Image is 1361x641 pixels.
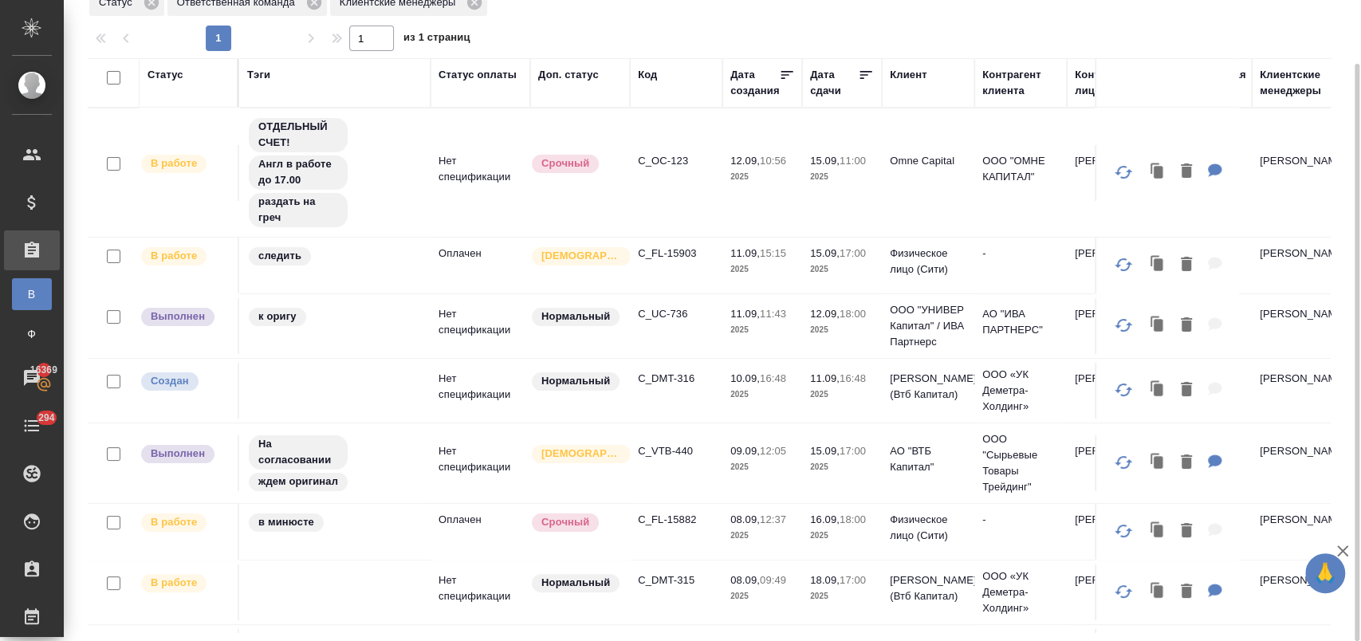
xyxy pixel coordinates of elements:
td: [PERSON_NAME] [1252,298,1344,354]
p: C_DMT-316 [638,371,714,387]
td: Нет спецификации [431,298,530,354]
p: 18.09, [810,574,840,586]
div: Доп. статус [538,67,599,83]
button: Клонировать [1143,374,1173,407]
span: 🙏 [1312,556,1339,590]
button: Клонировать [1143,155,1173,188]
p: 10:56 [760,155,786,167]
p: - [982,512,1059,528]
p: C_DMT-315 [638,572,714,588]
span: В [20,286,44,302]
button: Удалить [1173,309,1200,342]
p: 11.09, [810,372,840,384]
td: Оплачен [431,504,530,560]
div: Тэги [247,67,270,83]
p: ООО "УНИВЕР Капитал" / ИВА Партнерс [890,302,966,350]
a: Ф [12,318,52,350]
button: Клонировать [1143,515,1173,548]
p: Срочный [541,155,589,171]
div: Код [638,67,657,83]
td: [PERSON_NAME] [1067,363,1159,419]
div: Статус [148,67,183,83]
button: Клонировать [1143,309,1173,342]
div: Выставляется автоматически, если на указанный объем услуг необходимо больше времени в стандартном... [530,512,622,533]
button: Обновить [1104,246,1143,284]
p: 12:37 [760,513,786,525]
p: 11.09, [730,308,760,320]
button: Обновить [1104,512,1143,550]
button: 🙏 [1305,553,1345,593]
p: 08.09, [730,513,760,525]
td: [PERSON_NAME] [1252,363,1344,419]
span: 294 [29,410,65,426]
p: Выполнен [151,446,205,462]
p: Англ в работе до 17.00 [258,156,338,188]
div: Статус по умолчанию для стандартных заказов [530,572,622,594]
p: В работе [151,155,197,171]
p: В работе [151,514,197,530]
a: В [12,278,52,310]
button: Удалить [1173,576,1200,608]
p: 2025 [810,528,874,544]
p: C_OC-123 [638,153,714,169]
p: 17:00 [840,574,866,586]
div: Выставляет ПМ после принятия заказа от КМа [140,572,230,594]
button: Обновить [1104,443,1143,482]
p: АО "ИВА ПАРТНЕРС" [982,306,1059,338]
div: Клиентские менеджеры [1260,67,1336,99]
p: 11.09, [730,247,760,259]
p: в минюсте [258,514,314,530]
td: [PERSON_NAME] [1252,145,1344,201]
p: ООО «УК Деметра-Холдинг» [982,568,1059,616]
td: [PERSON_NAME] [1067,145,1159,201]
p: 09:49 [760,574,786,586]
div: Выставляет ПМ после сдачи и проведения начислений. Последний этап для ПМа [140,306,230,328]
div: Статус по умолчанию для стандартных заказов [530,306,622,328]
p: Выполнен [151,309,205,324]
p: Физическое лицо (Сити) [890,246,966,277]
td: Нет спецификации [431,363,530,419]
p: 08.09, [730,574,760,586]
p: 2025 [810,387,874,403]
div: Статус по умолчанию для стандартных заказов [530,371,622,392]
button: Обновить [1104,371,1143,409]
p: 18:00 [840,513,866,525]
button: Удалить [1173,249,1200,281]
button: Обновить [1104,153,1143,191]
p: 2025 [810,169,874,185]
p: Нормальный [541,309,610,324]
p: Нормальный [541,373,610,389]
p: 12.09, [730,155,760,167]
p: C_UC-736 [638,306,714,322]
p: Omne Capital [890,153,966,169]
p: ждем оригинал [258,474,338,490]
div: в минюсте [247,512,423,533]
p: C_FL-15903 [638,246,714,262]
p: 16:48 [840,372,866,384]
div: Дата сдачи [810,67,858,99]
p: 17:00 [840,247,866,259]
div: Выставляется автоматически для первых 3 заказов нового контактного лица. Особое внимание [530,246,622,267]
button: Обновить [1104,306,1143,344]
button: Удалить [1173,374,1200,407]
p: ООО "ОМНЕ КАПИТАЛ" [982,153,1059,185]
p: ОТДЕЛЬНЫЙ СЧЕТ! [258,119,338,151]
p: 2025 [730,322,794,338]
button: Для КМ: разверстать то, что на перевод. на редактуру можно с листа из папки на перевод переводим ... [1200,576,1230,608]
p: 2025 [730,262,794,277]
p: 2025 [810,588,874,604]
button: Клонировать [1143,576,1173,608]
p: На согласовании [258,436,338,468]
p: C_FL-15882 [638,512,714,528]
p: В работе [151,575,197,591]
td: [PERSON_NAME] [1067,238,1159,293]
button: Удалить [1173,155,1200,188]
div: Выставляет ПМ после принятия заказа от КМа [140,246,230,267]
p: 15.09, [810,247,840,259]
a: 294 [4,406,60,446]
p: Физическое лицо (Сити) [890,512,966,544]
div: Статус оплаты [439,67,517,83]
td: Нет спецификации [431,145,530,201]
div: Дата создания [730,67,779,99]
td: [PERSON_NAME] [1067,298,1159,354]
